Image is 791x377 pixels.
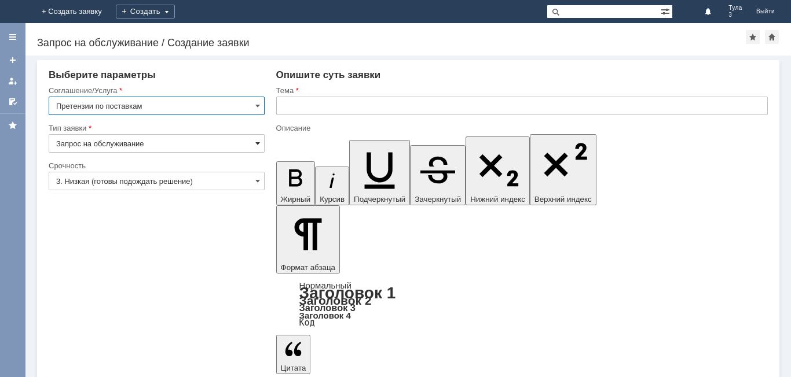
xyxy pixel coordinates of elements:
button: Формат абзаца [276,205,340,273]
span: Жирный [281,195,311,204]
button: Цитата [276,335,311,374]
span: Расширенный поиск [661,5,672,16]
button: Подчеркнутый [349,140,410,205]
div: Добавить в избранное [746,30,760,44]
button: Зачеркнутый [410,145,466,205]
div: Описание [276,124,766,132]
span: Курсив [320,195,345,204]
span: Подчеркнутый [354,195,405,204]
span: Зачеркнутый [415,195,461,204]
a: Мои согласования [3,93,22,111]
span: Тула [728,5,742,12]
div: Тема [276,87,766,94]
span: Верхний индекс [534,195,592,204]
div: Сделать домашней страницей [765,30,779,44]
span: 3 [728,12,742,19]
a: Нормальный [299,280,351,290]
a: Заголовок 2 [299,294,372,307]
div: Соглашение/Услуга [49,87,262,94]
div: Создать [116,5,175,19]
a: Мои заявки [3,72,22,90]
button: Курсив [315,167,349,205]
span: Нижний индекс [470,195,525,204]
span: Формат абзаца [281,263,335,272]
button: Верхний индекс [530,134,596,205]
a: Заголовок 3 [299,302,356,313]
button: Жирный [276,161,316,205]
div: Запрос на обслуживание / Создание заявки [37,37,746,49]
a: Заголовок 1 [299,284,396,302]
a: Создать заявку [3,51,22,69]
div: Формат абзаца [276,282,768,327]
div: Срочность [49,162,262,169]
span: Цитата [281,364,306,372]
button: Нижний индекс [466,136,530,205]
a: Заголовок 4 [299,311,351,320]
span: Опишите суть заявки [276,69,381,80]
a: Код [299,317,315,328]
span: Выберите параметры [49,69,156,80]
div: Тип заявки [49,124,262,132]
